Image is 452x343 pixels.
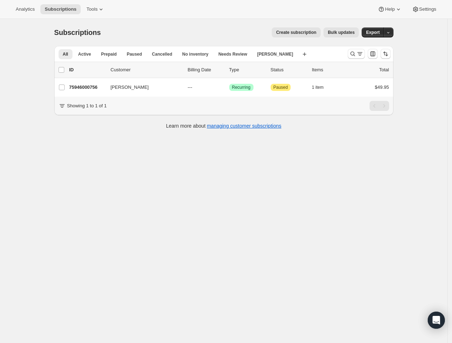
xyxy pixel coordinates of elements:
[188,66,224,73] p: Billing Date
[375,85,389,90] span: $49.95
[370,101,389,111] nav: Pagination
[271,66,306,73] p: Status
[312,85,324,90] span: 1 item
[207,123,281,129] a: managing customer subscriptions
[299,49,310,59] button: Create new view
[82,4,109,14] button: Tools
[63,51,68,57] span: All
[362,27,384,37] button: Export
[232,85,251,90] span: Recurring
[78,51,91,57] span: Active
[428,312,445,329] div: Open Intercom Messenger
[312,82,332,92] button: 1 item
[379,66,389,73] p: Total
[348,49,365,59] button: Search and filter results
[323,27,359,37] button: Bulk updates
[111,66,182,73] p: Customer
[182,51,208,57] span: No inventory
[366,30,380,35] span: Export
[69,66,105,73] p: ID
[69,82,389,92] div: 75946000756[PERSON_NAME]---SuccessRecurringAttentionPaused1 item$49.95
[257,51,293,57] span: [PERSON_NAME]
[368,49,378,59] button: Customize table column order and visibility
[229,66,265,73] div: Type
[312,66,348,73] div: Items
[273,85,288,90] span: Paused
[45,6,76,12] span: Subscriptions
[69,84,105,91] p: 75946000756
[106,82,178,93] button: [PERSON_NAME]
[40,4,81,14] button: Subscriptions
[385,6,395,12] span: Help
[188,85,192,90] span: ---
[408,4,441,14] button: Settings
[86,6,97,12] span: Tools
[373,4,406,14] button: Help
[11,4,39,14] button: Analytics
[276,30,316,35] span: Create subscription
[272,27,321,37] button: Create subscription
[16,6,35,12] span: Analytics
[54,29,101,36] span: Subscriptions
[111,84,149,91] span: [PERSON_NAME]
[328,30,355,35] span: Bulk updates
[67,102,107,109] p: Showing 1 to 1 of 1
[127,51,142,57] span: Paused
[152,51,172,57] span: Cancelled
[219,51,247,57] span: Needs Review
[166,122,281,129] p: Learn more about
[419,6,436,12] span: Settings
[381,49,391,59] button: Sort the results
[69,66,389,73] div: IDCustomerBilling DateTypeStatusItemsTotal
[101,51,117,57] span: Prepaid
